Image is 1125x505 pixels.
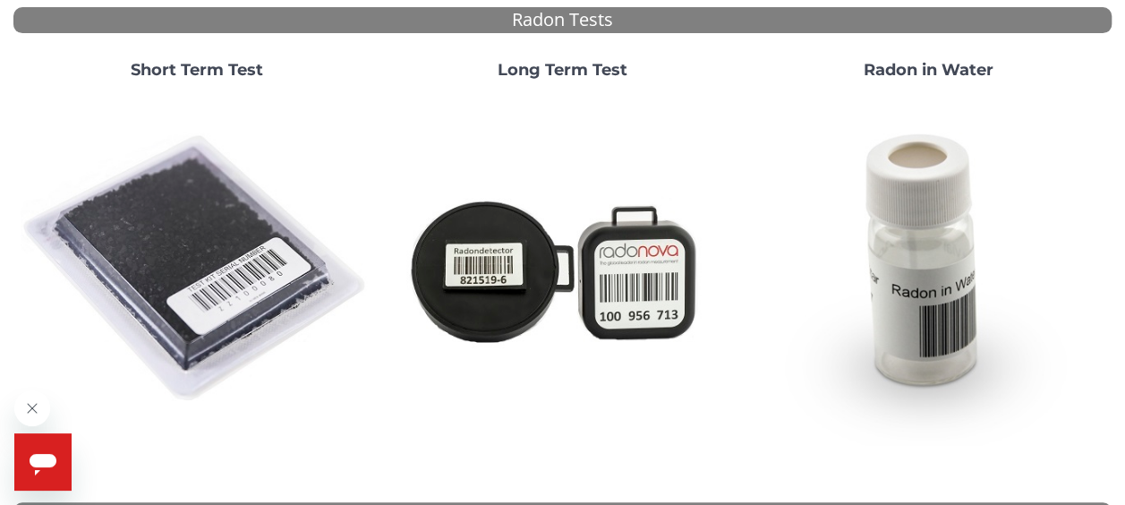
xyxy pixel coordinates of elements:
img: ShortTerm.jpg [21,93,372,445]
div: Radon Tests [13,7,1112,33]
iframe: Close message [14,390,50,426]
span: Help [11,13,39,27]
strong: Short Term Test [131,60,263,80]
img: Radtrak2vsRadtrak3.jpg [387,93,738,445]
img: RadoninWater.jpg [753,93,1104,445]
strong: Radon in Water [864,60,993,80]
iframe: Button to launch messaging window [14,433,72,491]
strong: Long Term Test [498,60,627,80]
